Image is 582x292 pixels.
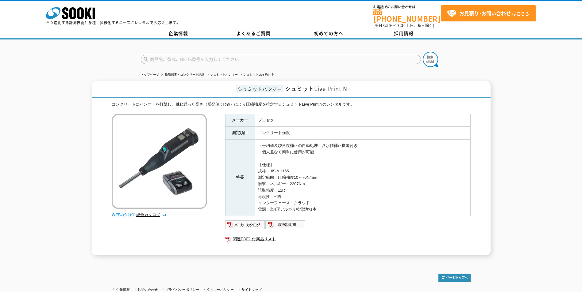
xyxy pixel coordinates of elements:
a: 採用情報 [366,29,441,38]
a: 企業情報 [141,29,216,38]
li: シュミットLive Print N - [239,72,276,78]
td: プロセク [255,114,470,127]
span: 初めての方へ [314,30,343,37]
a: 初めての方へ [291,29,366,38]
a: 取扱説明書 [265,224,306,228]
a: 総合カタログ [136,212,166,217]
a: 関連PDF1 付属品リスト [225,235,471,243]
td: ・平均値及び角度補正の自動処理、含水値補正機能付き ・個人差なく簡単に使用が可能 【仕様】 規格：JIS A 1155 測定範囲：圧縮強度10～70N/m㎡ 衝撃エネルギー：2207Nm 読取精... [255,140,470,216]
a: [PHONE_NUMBER] [373,9,441,22]
a: 企業情報 [116,288,130,291]
a: シュミットハンマー [210,73,238,76]
a: トップページ [141,73,159,76]
p: 日々進化する計測技術と多種・多様化するニーズにレンタルでお応えします。 [46,21,180,24]
span: シュミットハンマー [236,85,283,92]
th: メーカー [225,114,255,127]
img: シュミットLive Print N - [112,114,207,209]
a: 鉄筋探査・コンクリート試験 [165,73,205,76]
img: btn_search.png [423,52,438,67]
img: webカタログ [112,212,135,218]
span: お電話でのお問い合わせは [373,5,441,9]
a: クッキーポリシー [207,288,234,291]
span: (平日 ～ 土日、祝日除く) [373,23,434,28]
a: プライバシーポリシー [165,288,199,291]
a: メーカーカタログ [225,224,265,228]
div: コンクリートにハンマーを打撃し、跳ね返った高さ（反発値：R値）により圧縮強度を推定するシュミットLive Print Nのレンタルです。 [112,101,471,108]
span: はこちら [447,9,529,18]
a: お問い合わせ [137,288,158,291]
td: コンクリート強度 [255,127,470,140]
a: サイトマップ [241,288,262,291]
strong: お見積り･お問い合わせ [459,9,511,17]
span: 8:50 [383,23,391,28]
input: 商品名、型式、NETIS番号を入力してください [141,55,421,64]
th: 測定項目 [225,127,255,140]
span: 17:30 [395,23,406,28]
span: シュミットLive Print N [285,84,347,93]
a: よくあるご質問 [216,29,291,38]
img: メーカーカタログ [225,220,265,230]
th: 特長 [225,140,255,216]
img: 取扱説明書 [265,220,306,230]
img: トップページへ [438,274,471,282]
a: お見積り･お問い合わせはこちら [441,5,536,21]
